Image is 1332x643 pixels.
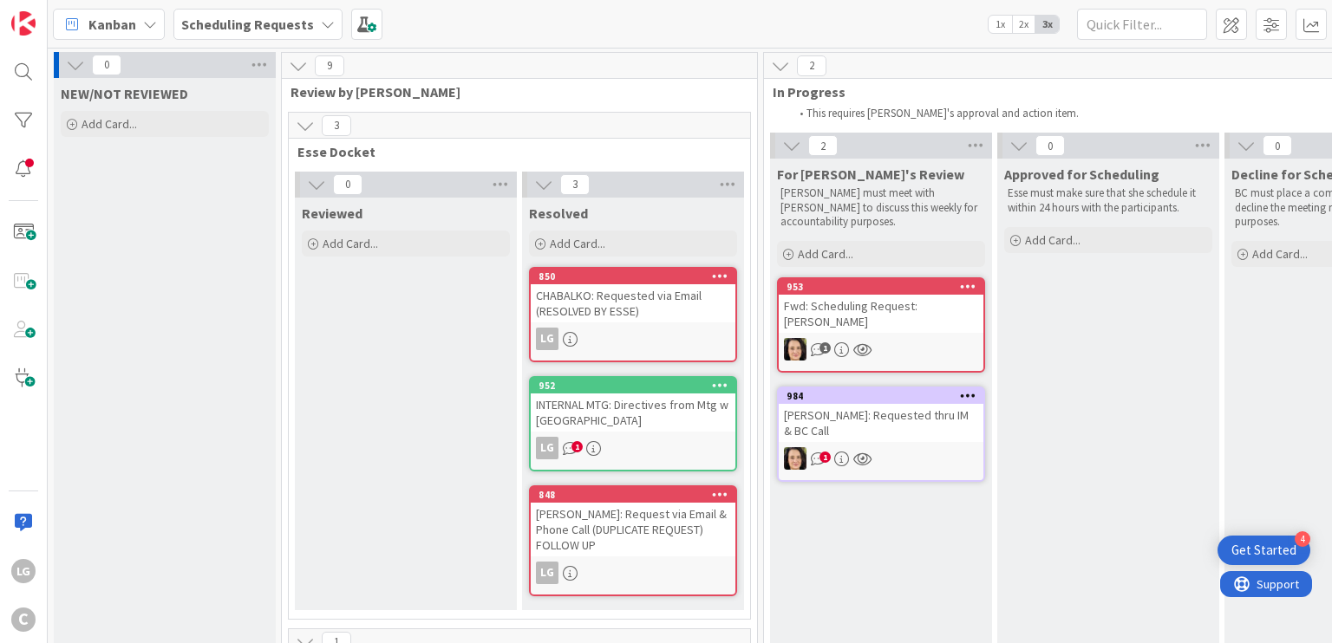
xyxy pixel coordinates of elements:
div: 953 [779,279,983,295]
span: Esse Docket [297,143,728,160]
div: 984[PERSON_NAME]: Requested thru IM & BC Call [779,388,983,442]
div: BL [779,447,983,470]
div: 848 [539,489,735,501]
div: 850CHABALKO: Requested via Email (RESOLVED BY ESSE) [531,269,735,322]
div: Fwd: Scheduling Request: [PERSON_NAME] [779,295,983,333]
span: 3 [560,174,590,195]
span: 0 [92,55,121,75]
span: 0 [333,174,362,195]
a: 850CHABALKO: Requested via Email (RESOLVED BY ESSE)LG [529,267,737,362]
div: CHABALKO: Requested via Email (RESOLVED BY ESSE) [531,284,735,322]
div: 984 [779,388,983,404]
p: [PERSON_NAME] must meet with [PERSON_NAME] to discuss this weekly for accountability purposes. [780,186,982,229]
span: 1 [819,451,831,463]
span: 0 [1263,135,1292,156]
div: LG [536,562,558,584]
div: 850 [531,269,735,284]
div: LG [531,437,735,459]
div: LG [536,328,558,350]
span: 2 [797,55,826,76]
div: 952 [539,380,735,392]
img: BL [784,338,806,360]
span: 9 [315,55,344,76]
span: 3 [322,115,351,136]
div: Get Started [1231,542,1296,559]
span: Add Card... [1252,246,1308,262]
a: 952INTERNAL MTG: Directives from Mtg w [GEOGRAPHIC_DATA]LG [529,376,737,471]
p: Esse must make sure that she schedule it within 24 hours with the participants. [1008,186,1209,215]
div: BL [779,338,983,360]
div: LG [536,437,558,459]
span: For Breanna's Review [777,166,964,183]
span: Resolved [529,205,588,222]
div: INTERNAL MTG: Directives from Mtg w [GEOGRAPHIC_DATA] [531,393,735,432]
div: LG [11,559,36,583]
div: [PERSON_NAME]: Requested thru IM & BC Call [779,404,983,442]
span: Kanban [88,14,136,35]
img: BL [784,447,806,470]
span: 2x [1012,16,1035,33]
a: 953Fwd: Scheduling Request: [PERSON_NAME]BL [777,277,985,373]
div: 848 [531,487,735,503]
span: Approved for Scheduling [1004,166,1159,183]
div: [PERSON_NAME]: Request via Email & Phone Call (DUPLICATE REQUEST) FOLLOW UP [531,503,735,556]
span: Add Card... [1025,232,1081,248]
span: 3x [1035,16,1059,33]
span: NEW/NOT REVIEWED [61,85,188,102]
span: Add Card... [82,116,137,132]
span: Review by Esse [291,83,735,101]
div: 4 [1295,531,1310,547]
span: Add Card... [323,236,378,251]
span: 1 [571,441,583,452]
div: 952 [531,378,735,393]
span: Reviewed [302,205,362,222]
div: Open Get Started checklist, remaining modules: 4 [1218,536,1310,565]
div: LG [531,562,735,584]
div: 848[PERSON_NAME]: Request via Email & Phone Call (DUPLICATE REQUEST) FOLLOW UP [531,487,735,556]
b: Scheduling Requests [181,16,314,33]
span: 1x [989,16,1012,33]
span: Add Card... [798,246,853,262]
span: Add Card... [550,236,605,251]
div: 953Fwd: Scheduling Request: [PERSON_NAME] [779,279,983,333]
a: 984[PERSON_NAME]: Requested thru IM & BC CallBL [777,386,985,482]
span: 0 [1035,135,1065,156]
div: C [11,607,36,632]
div: LG [531,328,735,350]
span: Support [36,3,79,23]
span: 2 [808,135,838,156]
a: 848[PERSON_NAME]: Request via Email & Phone Call (DUPLICATE REQUEST) FOLLOW UPLG [529,485,737,596]
div: 953 [787,281,983,293]
span: 1 [819,342,831,354]
div: 952INTERNAL MTG: Directives from Mtg w [GEOGRAPHIC_DATA] [531,378,735,432]
img: Visit kanbanzone.com [11,11,36,36]
div: 850 [539,270,735,283]
input: Quick Filter... [1077,9,1207,40]
div: 984 [787,390,983,402]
